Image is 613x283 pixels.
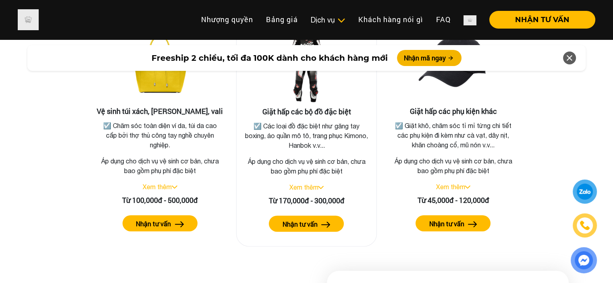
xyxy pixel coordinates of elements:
p: Áp dụng cho dịch vụ vệ sinh cơ bản, chưa bao gồm phụ phí đặc biệt [389,156,517,176]
a: Xem thêm [436,183,465,190]
div: Dịch vụ [311,14,345,25]
h3: Giặt hấp các bộ đồ đặc biệt [243,107,370,116]
p: Áp dụng cho dịch vụ vệ sinh cơ bản, chưa bao gồm phụ phí đặc biệt [243,157,370,176]
button: Nhận tư vấn [269,216,344,232]
img: subToggleIcon [337,17,345,25]
a: Xem thêm [143,183,172,190]
a: phone-icon [574,214,596,237]
a: Nhận tư vấn arrow [243,216,370,232]
h3: Vệ sinh túi xách, [PERSON_NAME], vali [96,107,224,116]
div: Từ 45,000đ - 120,000đ [389,195,517,206]
p: ☑️ Chăm sóc toàn diện ví da, túi da cao cấp bởi thợ thủ công tay nghề chuyên nghiệp. [98,121,222,150]
button: NHẬN TƯ VẤN [489,11,595,29]
img: arrow [321,222,330,228]
img: arrow_down.svg [318,186,324,189]
a: Khách hàng nói gì [352,11,430,28]
button: Nhận tư vấn [123,215,197,231]
img: arrow_down.svg [465,186,470,189]
a: Xem thêm [289,184,318,191]
label: Nhận tư vấn [282,219,317,229]
img: arrow [175,221,184,227]
a: Bảng giá [260,11,304,28]
img: arrow [468,221,477,227]
button: Nhận mã ngay [397,50,461,66]
p: ☑️ Giặt khô, chăm sóc tỉ mỉ từng chi tiết các phụ kiện đi kèm như cà vạt, dây nịt, khăn choàng cổ... [391,121,515,150]
label: Nhận tư vấn [429,219,464,229]
p: ☑️ Các loại đồ đặc biệt như găng tay boxing, áo quần mô tô, trang phục Kimono, Hanbok v.v... [245,121,369,150]
h3: Giặt hấp các phụ kiện khác [389,107,517,116]
div: Từ 170,000đ - 300,000đ [243,195,370,206]
a: NHẬN TƯ VẤN [483,16,595,23]
img: arrow_down.svg [172,186,177,189]
img: phone-icon [579,220,590,231]
a: Nhận tư vấn arrow [389,215,517,231]
a: Nhượng quyền [195,11,260,28]
label: Nhận tư vấn [136,219,171,229]
p: Áp dụng cho dịch vụ vệ sinh cơ bản, chưa bao gồm phụ phí đặc biệt [96,156,224,176]
button: Nhận tư vấn [416,215,490,231]
span: Freeship 2 chiều, tối đa 100K dành cho khách hàng mới [151,52,387,64]
a: FAQ [430,11,457,28]
a: Nhận tư vấn arrow [96,215,224,231]
div: Từ 100,000đ - 500,000đ [96,195,224,206]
